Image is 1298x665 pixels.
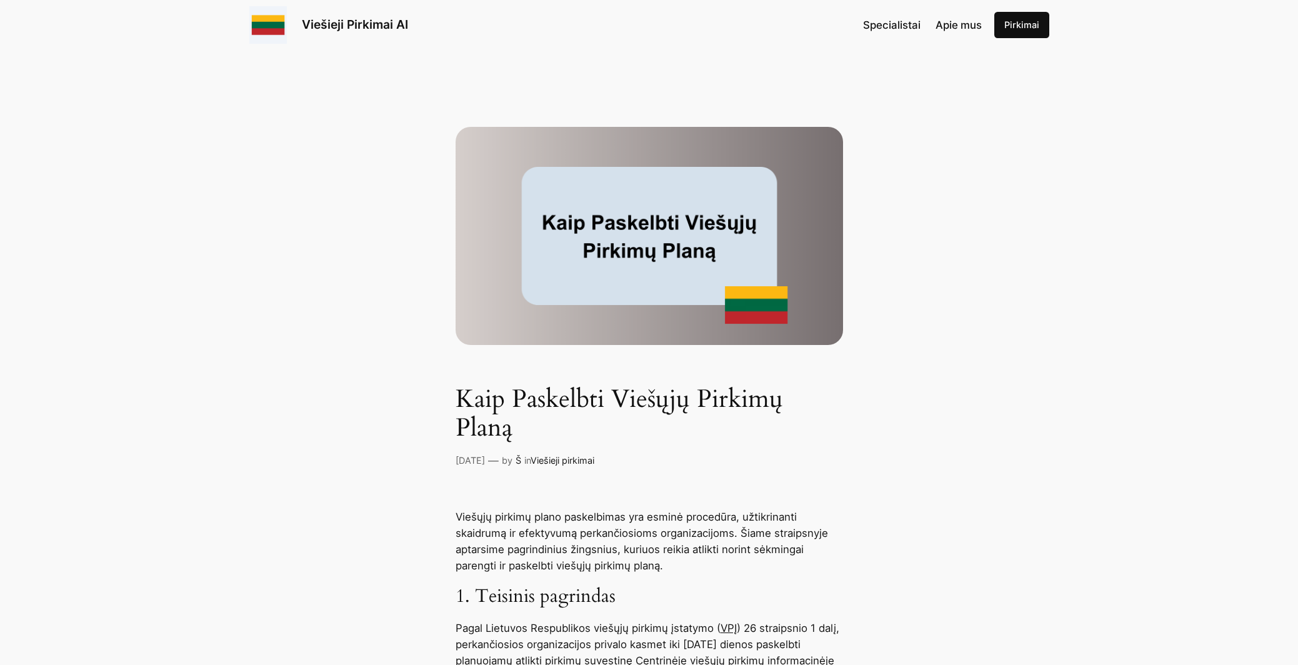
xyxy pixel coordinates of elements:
p: Viešųjų pirkimų plano paskelbimas yra esminė procedūra, užtikrinanti skaidrumą ir efektyvumą perk... [456,509,843,574]
span: in [524,455,531,466]
p: by [502,454,512,467]
a: VPĮ [721,622,737,634]
a: [DATE] [456,455,485,466]
a: Specialistai [863,17,921,33]
a: Apie mus [936,17,982,33]
a: Š [516,455,521,466]
h1: Kaip Paskelbti Viešųjų Pirkimų Planą [456,385,843,442]
nav: Navigation [863,17,982,33]
p: — [488,452,499,469]
img: Viešieji pirkimai logo [249,6,287,44]
h3: 1. Teisinis pagrindas [456,586,843,608]
a: Viešieji Pirkimai AI [302,17,408,32]
a: Viešieji pirkimai [531,455,594,466]
span: Specialistai [863,19,921,31]
a: Pirkimai [994,12,1049,38]
span: Apie mus [936,19,982,31]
